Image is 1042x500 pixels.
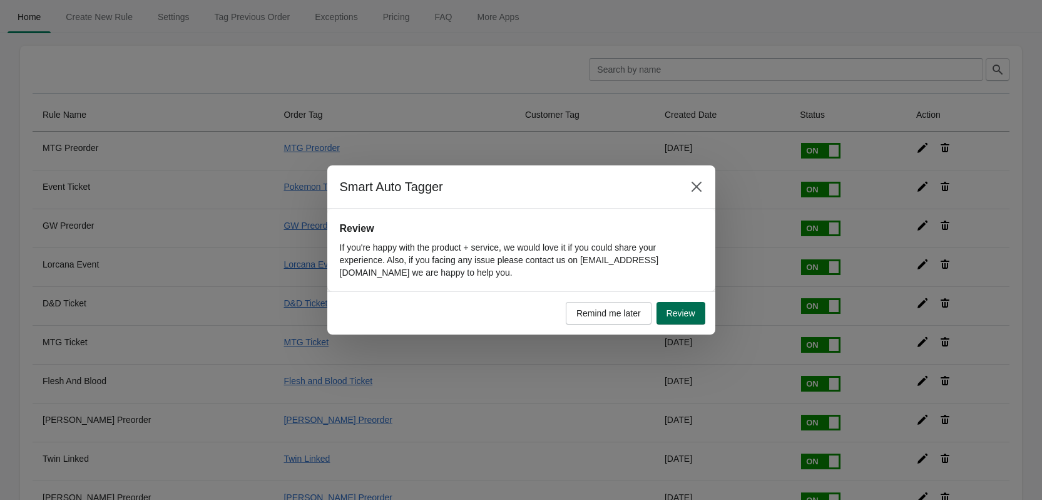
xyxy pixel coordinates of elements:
[340,178,673,195] h2: Smart Auto Tagger
[656,302,705,325] button: Review
[667,308,695,318] span: Review
[566,302,651,325] button: Remind me later
[576,308,641,318] span: Remind me later
[340,221,703,236] h2: Review
[340,241,703,279] p: If you're happy with the product + service, we would love it if you could share your experience. ...
[685,175,708,198] button: Close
